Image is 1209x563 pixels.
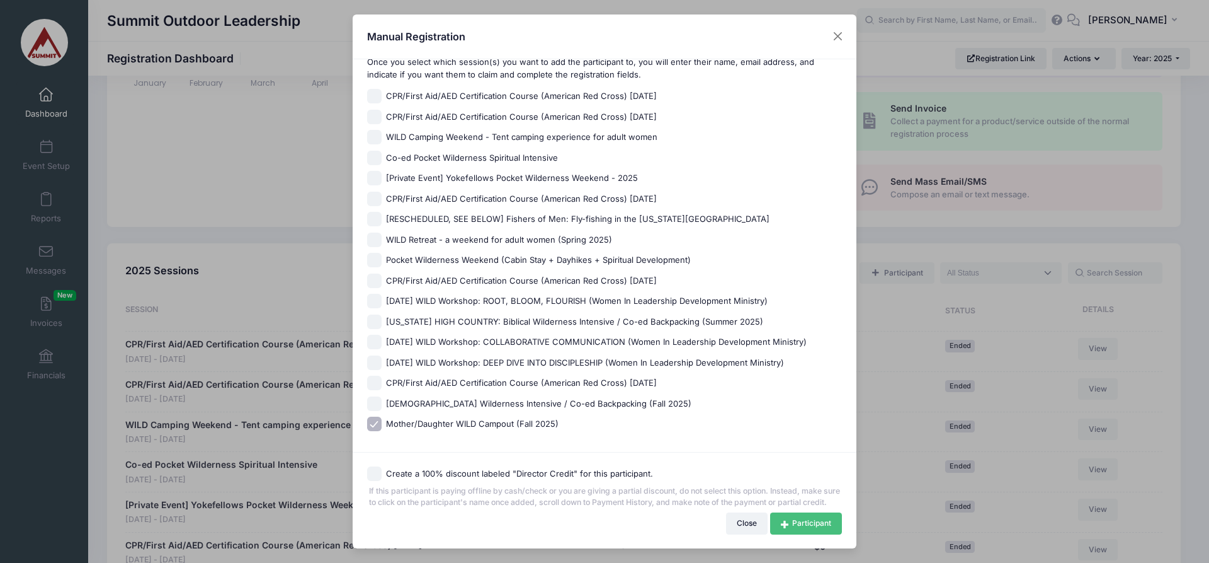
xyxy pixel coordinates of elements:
[367,274,382,288] input: CPR/First Aid/AED Certification Course (American Red Cross) [DATE]
[386,336,807,349] span: [DATE] WILD Workshop: COLLABORATIVE COMMUNICATION (Women In Leadership Development Ministry)
[386,398,691,410] span: [DEMOGRAPHIC_DATA] Wilderness Intensive / Co-ed Backpacking (Fall 2025)
[367,376,382,390] input: CPR/First Aid/AED Certification Course (American Red Cross) [DATE]
[367,397,382,411] input: [DEMOGRAPHIC_DATA] Wilderness Intensive / Co-ed Backpacking (Fall 2025)
[386,131,657,144] span: WILD Camping Weekend - Tent camping experience for adult women
[367,294,382,308] input: [DATE] WILD Workshop: ROOT, BLOOM, FLOURISH (Women In Leadership Development Ministry)
[386,234,612,247] span: WILD Retreat - a weekend for adult women (Spring 2025)
[367,356,382,370] input: [DATE] WILD Workshop: DEEP DIVE INTO DISCIPLESHIP (Women In Leadership Development Ministry)
[367,253,382,267] input: Pocket Wilderness Weekend (Cabin Stay + Dayhikes + Spiritual Development)
[367,212,382,226] input: [RESCHEDULED, SEE BELOW] Fishers of Men: Fly-fishing in the [US_STATE][GEOGRAPHIC_DATA]
[386,295,768,308] span: [DATE] WILD Workshop: ROOT, BLOOM, FLOURISH (Women In Leadership Development Ministry)
[386,193,657,206] span: CPR/First Aid/AED Certification Course (American Red Cross) [DATE]
[386,357,784,369] span: [DATE] WILD Workshop: DEEP DIVE INTO DISCIPLESHIP (Women In Leadership Development Ministry)
[386,377,657,390] span: CPR/First Aid/AED Certification Course (American Red Cross) [DATE]
[386,152,558,165] span: Co-ed Pocket Wilderness Spiritual Intensive
[367,130,382,144] input: WILD Camping Weekend - Tent camping experience for adult women
[386,418,559,431] span: Mother/Daughter WILD Campout (Fall 2025)
[367,29,465,44] h4: Manual Registration
[367,89,382,103] input: CPR/First Aid/AED Certification Course (American Red Cross) [DATE]
[386,275,657,287] span: CPR/First Aid/AED Certification Course (American Red Cross) [DATE]
[827,25,849,48] button: Close
[367,481,843,509] span: If this participant is paying offline by cash/check or you are giving a partial discount, do not ...
[367,335,382,349] input: [DATE] WILD Workshop: COLLABORATIVE COMMUNICATION (Women In Leadership Development Ministry)
[386,316,763,328] span: [US_STATE] HIGH COUNTRY: Biblical Wilderness Intensive / Co-ed Backpacking (Summer 2025)
[367,192,382,206] input: CPR/First Aid/AED Certification Course (American Red Cross) [DATE]
[367,151,382,165] input: Co-ed Pocket Wilderness Spiritual Intensive
[770,513,842,534] a: Participant
[367,233,382,247] input: WILD Retreat - a weekend for adult women (Spring 2025)
[367,171,382,185] input: [Private Event] Yokefellows Pocket Wilderness Weekend - 2025
[386,254,691,267] span: Pocket Wilderness Weekend (Cabin Stay + Dayhikes + Spiritual Development)
[386,468,653,480] label: Create a 100% discount labeled "Director Credit" for this participant.
[386,172,638,185] span: [Private Event] Yokefellows Pocket Wilderness Weekend - 2025
[386,111,657,124] span: CPR/First Aid/AED Certification Course (American Red Cross) [DATE]
[367,110,382,124] input: CPR/First Aid/AED Certification Course (American Red Cross) [DATE]
[386,213,769,226] span: [RESCHEDULED, SEE BELOW] Fishers of Men: Fly-fishing in the [US_STATE][GEOGRAPHIC_DATA]
[386,90,657,103] span: CPR/First Aid/AED Certification Course (American Red Cross) [DATE]
[726,513,768,534] button: Close
[367,315,382,329] input: [US_STATE] HIGH COUNTRY: Biblical Wilderness Intensive / Co-ed Backpacking (Summer 2025)
[367,417,382,431] input: Mother/Daughter WILD Campout (Fall 2025)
